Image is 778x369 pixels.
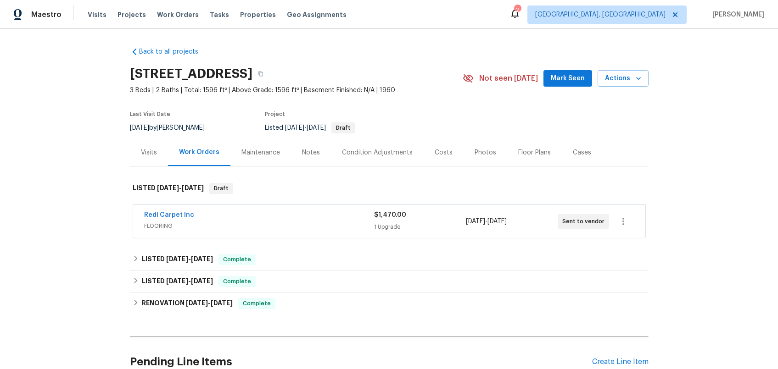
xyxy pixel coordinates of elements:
[487,218,507,225] span: [DATE]
[332,125,354,131] span: Draft
[518,148,551,157] div: Floor Plans
[598,70,649,87] button: Actions
[157,185,204,191] span: -
[130,125,149,131] span: [DATE]
[709,10,764,19] span: [PERSON_NAME]
[241,148,280,157] div: Maintenance
[130,122,216,133] div: by [PERSON_NAME]
[130,270,649,292] div: LISTED [DATE]-[DATE]Complete
[166,278,213,284] span: -
[191,278,213,284] span: [DATE]
[239,299,274,308] span: Complete
[144,221,374,231] span: FLOORING
[130,292,649,314] div: RENOVATION [DATE]-[DATE]Complete
[157,185,179,191] span: [DATE]
[285,125,304,131] span: [DATE]
[166,256,213,262] span: -
[31,10,62,19] span: Maestro
[551,73,585,84] span: Mark Seen
[466,218,485,225] span: [DATE]
[302,148,320,157] div: Notes
[479,74,538,83] span: Not seen [DATE]
[543,70,592,87] button: Mark Seen
[210,11,229,18] span: Tasks
[142,298,233,309] h6: RENOVATION
[141,148,157,157] div: Visits
[88,10,106,19] span: Visits
[592,358,649,366] div: Create Line Item
[118,10,146,19] span: Projects
[514,6,521,15] div: 2
[265,125,355,131] span: Listed
[307,125,326,131] span: [DATE]
[219,277,255,286] span: Complete
[435,148,453,157] div: Costs
[562,217,608,226] span: Sent to vendor
[342,148,413,157] div: Condition Adjustments
[573,148,591,157] div: Cases
[130,47,218,56] a: Back to all projects
[374,212,406,218] span: $1,470.00
[130,86,463,95] span: 3 Beds | 2 Baths | Total: 1596 ft² | Above Grade: 1596 ft² | Basement Finished: N/A | 1960
[211,300,233,306] span: [DATE]
[166,256,188,262] span: [DATE]
[252,66,269,82] button: Copy Address
[186,300,233,306] span: -
[130,69,252,78] h2: [STREET_ADDRESS]
[142,254,213,265] h6: LISTED
[157,10,199,19] span: Work Orders
[182,185,204,191] span: [DATE]
[240,10,276,19] span: Properties
[287,10,347,19] span: Geo Assignments
[186,300,208,306] span: [DATE]
[210,184,232,193] span: Draft
[219,255,255,264] span: Complete
[265,111,285,117] span: Project
[130,111,170,117] span: Last Visit Date
[130,174,649,203] div: LISTED [DATE]-[DATE]Draft
[535,10,666,19] span: [GEOGRAPHIC_DATA], [GEOGRAPHIC_DATA]
[374,222,466,231] div: 1 Upgrade
[142,276,213,287] h6: LISTED
[166,278,188,284] span: [DATE]
[475,148,496,157] div: Photos
[466,217,507,226] span: -
[605,73,641,84] span: Actions
[133,183,204,194] h6: LISTED
[130,248,649,270] div: LISTED [DATE]-[DATE]Complete
[191,256,213,262] span: [DATE]
[285,125,326,131] span: -
[144,212,194,218] a: Redi Carpet Inc
[179,148,219,157] div: Work Orders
